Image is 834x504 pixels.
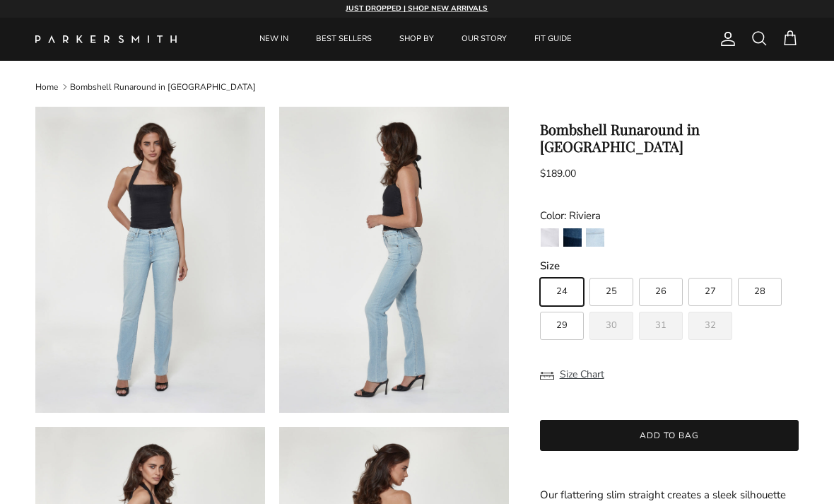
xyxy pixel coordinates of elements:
a: OUR STORY [449,18,519,61]
legend: Size [540,259,560,274]
a: Stevie [563,228,582,252]
a: Home [35,81,58,93]
img: Parker Smith [35,35,177,43]
div: Color: Riviera [540,207,799,224]
button: Size Chart [540,361,604,388]
label: Sold out [639,312,683,340]
a: Eternal White [540,228,560,252]
a: Bombshell Runaround in [GEOGRAPHIC_DATA] [70,81,256,93]
img: Eternal White [541,228,559,247]
a: JUST DROPPED | SHOP NEW ARRIVALS [346,3,488,13]
div: Primary [211,18,621,61]
span: 30 [606,321,617,330]
span: 29 [556,321,568,330]
strong: JUST DROPPED | SHOP NEW ARRIVALS [346,4,488,13]
span: 28 [754,287,765,296]
a: SHOP BY [387,18,447,61]
span: 26 [655,287,666,296]
span: 24 [556,287,568,296]
button: Add to bag [540,420,799,451]
span: 27 [705,287,716,296]
a: NEW IN [247,18,301,61]
h1: Bombshell Runaround in [GEOGRAPHIC_DATA] [540,121,799,155]
a: Riviera [585,228,605,252]
span: 32 [705,321,716,330]
label: Sold out [688,312,732,340]
img: Stevie [563,228,582,247]
a: BEST SELLERS [303,18,384,61]
span: 25 [606,287,617,296]
span: 31 [655,321,666,330]
label: Sold out [589,312,633,340]
a: FIT GUIDE [522,18,585,61]
span: $189.00 [540,167,576,180]
img: Riviera [586,228,604,247]
a: Account [714,30,736,47]
nav: Breadcrumbs [35,81,799,93]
